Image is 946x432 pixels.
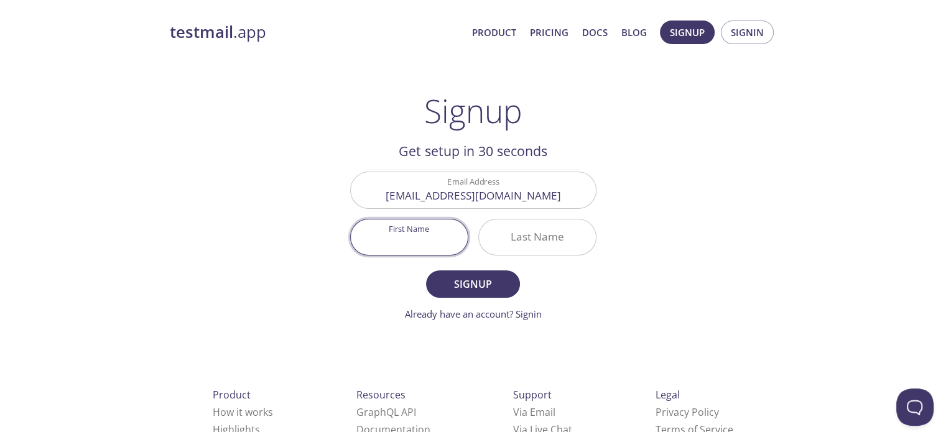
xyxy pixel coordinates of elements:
[530,24,568,40] a: Pricing
[621,24,647,40] a: Blog
[440,275,506,293] span: Signup
[670,24,705,40] span: Signup
[513,405,555,419] a: Via Email
[660,21,715,44] button: Signup
[405,308,542,320] a: Already have an account? Signin
[896,388,934,426] iframe: Help Scout Beacon - Open
[472,24,516,40] a: Product
[170,22,462,43] a: testmail.app
[356,405,416,419] a: GraphQL API
[656,388,680,402] span: Legal
[513,388,552,402] span: Support
[721,21,774,44] button: Signin
[213,388,251,402] span: Product
[424,92,522,129] h1: Signup
[356,388,406,402] span: Resources
[731,24,764,40] span: Signin
[426,270,519,298] button: Signup
[170,21,233,43] strong: testmail
[350,140,596,162] h2: Get setup in 30 seconds
[213,405,273,419] a: How it works
[582,24,608,40] a: Docs
[656,405,719,419] a: Privacy Policy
